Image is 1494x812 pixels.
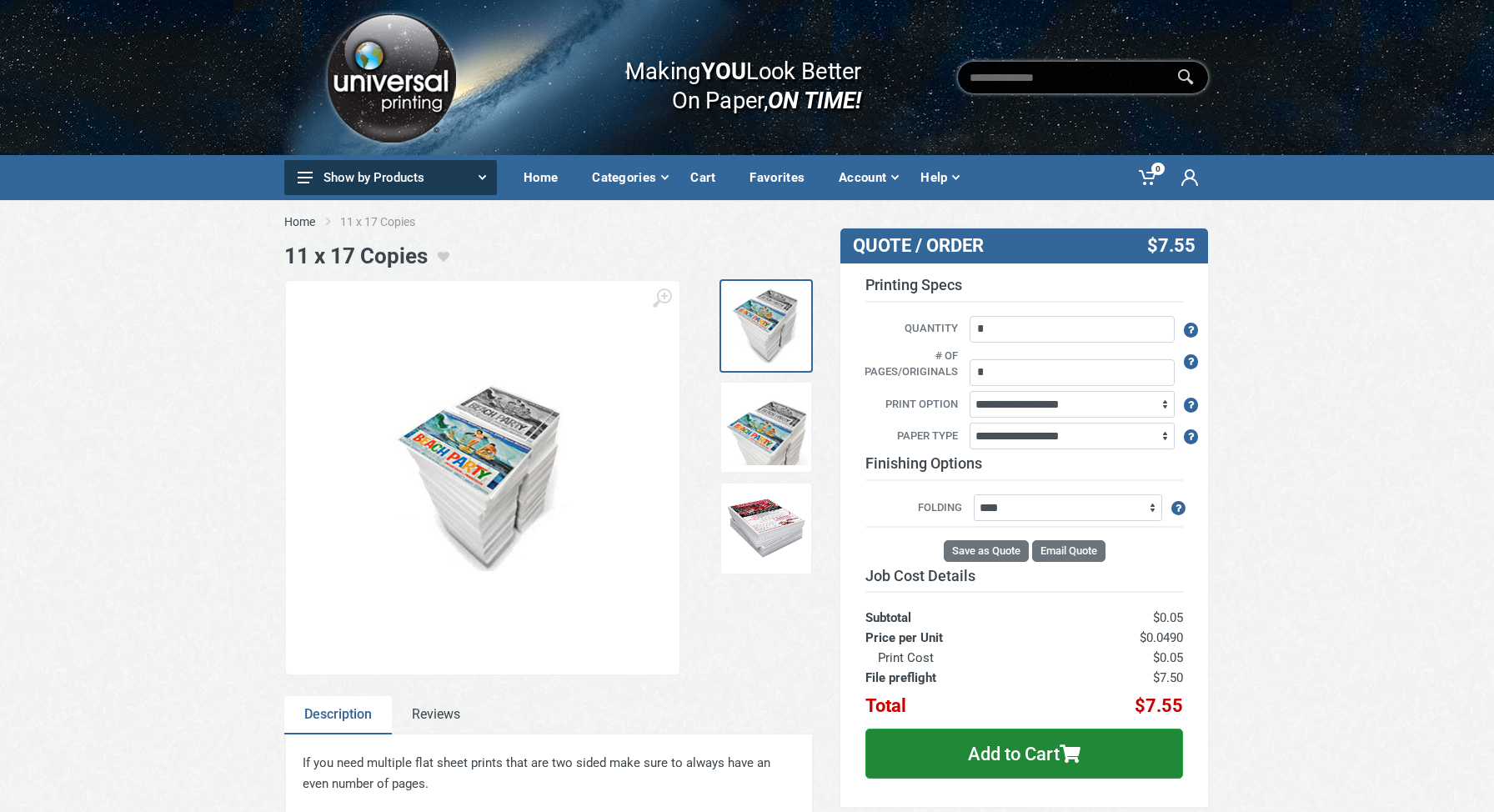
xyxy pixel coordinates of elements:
[379,373,587,582] img: Copies
[853,428,966,446] label: Paper Type
[865,688,1061,716] th: Total
[340,213,440,230] li: 11 x 17 Copies
[865,648,1061,668] th: Print Cost
[321,8,461,148] img: Logo.png
[725,386,809,469] img: Tabloid
[284,243,428,269] h1: 11 x 17 Copies
[1147,235,1196,257] span: $7.55
[284,696,392,734] a: Description
[1153,670,1183,685] span: $7.50
[1153,610,1183,625] span: $0.05
[827,160,909,195] div: Account
[720,482,814,575] a: Flyers
[512,155,580,200] a: Home
[1127,155,1170,200] a: 0
[909,160,970,195] div: Help
[865,454,1183,481] h3: Finishing Options
[700,57,745,85] b: YOU
[738,155,827,200] a: Favorites
[725,284,809,368] img: Copies
[284,213,315,230] a: Home
[1032,540,1105,562] button: Email Quote
[1153,650,1183,665] span: $0.05
[679,160,738,195] div: Cart
[725,487,809,570] img: Flyers
[865,628,1061,648] th: Price per Unit
[679,155,738,200] a: Cart
[1135,695,1183,716] span: $7.55
[853,320,966,338] label: Quantity
[768,86,861,114] i: ON TIME!
[865,592,1061,628] th: Subtotal
[865,499,970,518] label: Folding
[580,160,679,195] div: Categories
[1151,163,1165,175] span: 0
[853,396,966,414] label: Print Option
[853,348,966,382] label: # of pages/originals
[738,160,827,195] div: Favorites
[720,381,814,474] a: Tabloid
[720,279,814,373] a: Copies
[1140,630,1183,645] span: $0.0490
[944,540,1029,562] button: Save as Quote
[865,668,1061,688] th: File preflight
[853,235,1073,257] h3: QUOTE / ORDER
[392,696,480,734] a: Reviews
[592,40,861,115] div: Making Look Better On Paper,
[865,567,1183,585] h3: Job Cost Details
[512,160,580,195] div: Home
[865,729,1183,779] button: Add to Cart
[284,160,497,195] button: Show by Products
[865,276,1183,303] h3: Printing Specs
[284,213,1210,230] nav: breadcrumb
